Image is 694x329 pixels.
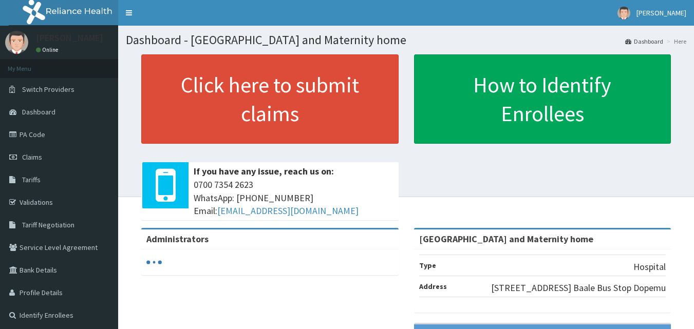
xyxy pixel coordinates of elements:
[22,152,42,162] span: Claims
[36,46,61,53] a: Online
[146,255,162,270] svg: audio-loading
[491,281,666,295] p: [STREET_ADDRESS] Baale Bus Stop Dopemu
[146,233,209,245] b: Administrators
[126,33,686,47] h1: Dashboard - [GEOGRAPHIC_DATA] and Maternity home
[636,8,686,17] span: [PERSON_NAME]
[617,7,630,20] img: User Image
[22,85,74,94] span: Switch Providers
[141,54,399,144] a: Click here to submit claims
[664,37,686,46] li: Here
[194,165,334,177] b: If you have any issue, reach us on:
[22,107,55,117] span: Dashboard
[194,178,393,218] span: 0700 7354 2623 WhatsApp: [PHONE_NUMBER] Email:
[419,261,436,270] b: Type
[217,205,359,217] a: [EMAIL_ADDRESS][DOMAIN_NAME]
[5,31,28,54] img: User Image
[419,233,593,245] strong: [GEOGRAPHIC_DATA] and Maternity home
[414,54,671,144] a: How to Identify Enrollees
[36,33,103,43] p: [PERSON_NAME]
[419,282,447,291] b: Address
[633,260,666,274] p: Hospital
[625,37,663,46] a: Dashboard
[22,175,41,184] span: Tariffs
[22,220,74,229] span: Tariff Negotiation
